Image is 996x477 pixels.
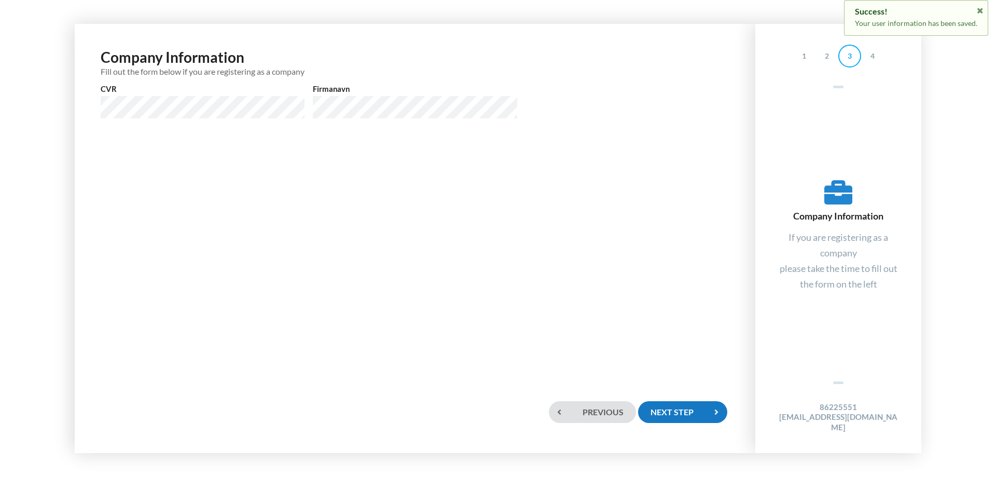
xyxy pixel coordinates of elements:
div: Success! [855,6,977,17]
label: CVR [101,84,305,94]
div: 3 [838,45,861,67]
p: Your user information has been saved. [855,18,977,29]
div: Company Information [776,179,901,222]
div: Fill out the form below if you are registering as a company [101,66,729,76]
div: Next step [638,401,727,423]
h4: 86225551 [776,402,901,412]
div: If you are registering as a company please take the time to fill out the form on the left [776,229,901,292]
h4: [EMAIL_ADDRESS][DOMAIN_NAME] [776,412,901,432]
div: 1 [793,45,815,67]
div: Previous [549,401,636,423]
h1: Company Information [101,48,729,76]
div: 2 [815,45,838,67]
label: Firmanavn [313,84,517,94]
div: 4 [861,45,884,67]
